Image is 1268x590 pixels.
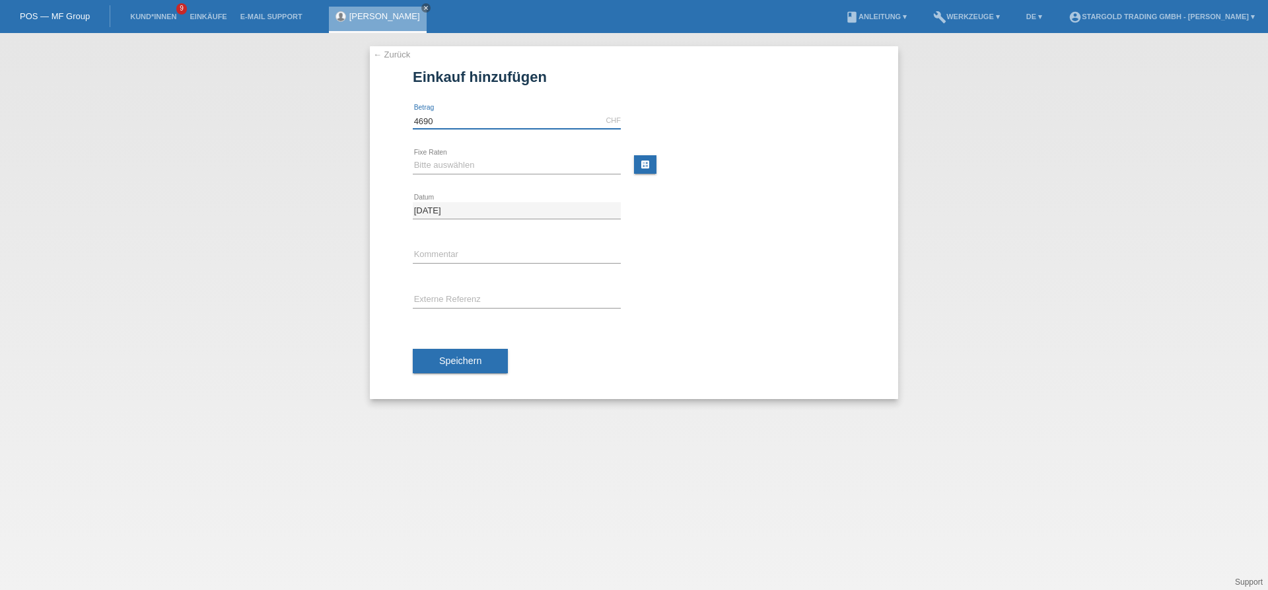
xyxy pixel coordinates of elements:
[933,11,946,24] i: build
[634,155,656,174] a: calculate
[413,349,508,374] button: Speichern
[421,3,431,13] a: close
[183,13,233,20] a: Einkäufe
[413,69,855,85] h1: Einkauf hinzufügen
[1069,11,1082,24] i: account_circle
[1235,577,1263,587] a: Support
[845,11,859,24] i: book
[123,13,183,20] a: Kund*innen
[439,355,481,366] span: Speichern
[839,13,913,20] a: bookAnleitung ▾
[1020,13,1049,20] a: DE ▾
[20,11,90,21] a: POS — MF Group
[349,11,420,21] a: [PERSON_NAME]
[176,3,187,15] span: 9
[373,50,410,59] a: ← Zurück
[1062,13,1261,20] a: account_circleStargold Trading GmbH - [PERSON_NAME] ▾
[423,5,429,11] i: close
[640,159,651,170] i: calculate
[234,13,309,20] a: E-Mail Support
[606,116,621,124] div: CHF
[927,13,1006,20] a: buildWerkzeuge ▾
